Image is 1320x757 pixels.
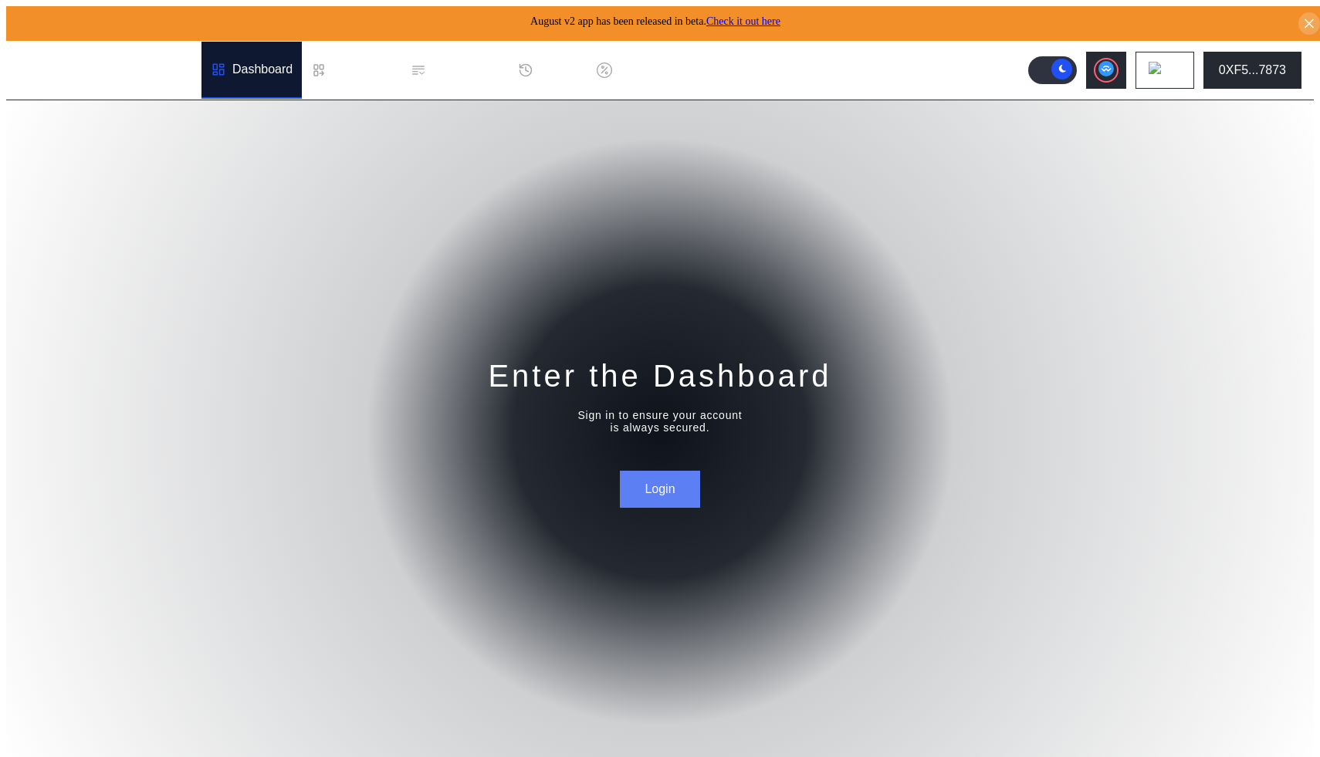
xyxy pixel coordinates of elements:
[706,15,780,27] a: Check it out here
[1149,62,1166,79] img: chain logo
[488,356,831,396] div: Enter the Dashboard
[201,42,302,99] a: Dashboard
[1219,63,1286,77] div: 0XF5...7873
[432,63,499,77] div: Permissions
[302,42,401,99] a: Loan Book
[530,15,780,27] span: August v2 app has been released in beta.
[401,42,509,99] a: Permissions
[620,471,699,508] button: Login
[333,63,392,77] div: Loan Book
[540,63,578,77] div: History
[618,63,711,77] div: Discount Factors
[509,42,587,99] a: History
[1203,52,1301,89] button: 0XF5...7873
[1136,52,1194,89] button: chain logo
[577,409,742,434] div: Sign in to ensure your account is always secured.
[232,63,293,76] div: Dashboard
[587,42,720,99] a: Discount Factors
